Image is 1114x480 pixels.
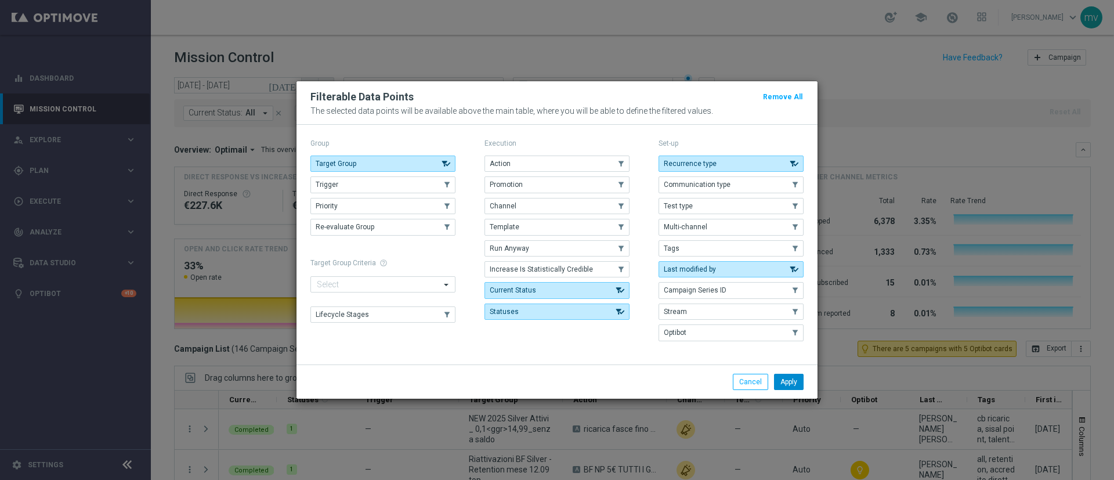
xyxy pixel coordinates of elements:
[316,223,374,231] span: Re-evaluate Group
[490,308,519,316] span: Statuses
[316,160,356,168] span: Target Group
[659,198,804,214] button: Test type
[733,374,768,390] button: Cancel
[659,240,804,257] button: Tags
[484,198,630,214] button: Channel
[484,156,630,172] button: Action
[664,202,693,210] span: Test type
[490,202,516,210] span: Channel
[664,244,679,252] span: Tags
[490,286,536,294] span: Current Status
[659,139,804,148] p: Set-up
[310,176,455,193] button: Trigger
[490,160,511,168] span: Action
[664,160,717,168] span: Recurrence type
[484,240,630,257] button: Run Anyway
[659,304,804,320] button: Stream
[490,181,523,189] span: Promotion
[659,324,804,341] button: Optibot
[664,223,707,231] span: Multi-channel
[316,181,338,189] span: Trigger
[310,156,455,172] button: Target Group
[490,265,593,273] span: Increase Is Statistically Credible
[484,139,630,148] p: Execution
[659,176,804,193] button: Communication type
[774,374,804,390] button: Apply
[659,261,804,277] button: Last modified by
[664,286,726,294] span: Campaign Series ID
[310,90,414,104] h2: Filterable Data Points
[664,308,687,316] span: Stream
[484,219,630,235] button: Template
[379,259,388,267] span: help_outline
[664,265,716,273] span: Last modified by
[659,282,804,298] button: Campaign Series ID
[310,139,455,148] p: Group
[316,311,369,319] span: Lifecycle Stages
[310,198,455,214] button: Priority
[490,223,519,231] span: Template
[664,329,686,337] span: Optibot
[310,106,804,116] p: The selected data points will be available above the main table, where you will be able to define...
[664,181,730,189] span: Communication type
[659,156,804,172] button: Recurrence type
[310,306,455,323] button: Lifecycle Stages
[484,282,630,298] button: Current Status
[484,304,630,320] button: Statuses
[310,259,455,267] h1: Target Group Criteria
[762,91,804,103] button: Remove All
[316,202,338,210] span: Priority
[659,219,804,235] button: Multi-channel
[484,176,630,193] button: Promotion
[490,244,529,252] span: Run Anyway
[484,261,630,277] button: Increase Is Statistically Credible
[310,219,455,235] button: Re-evaluate Group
